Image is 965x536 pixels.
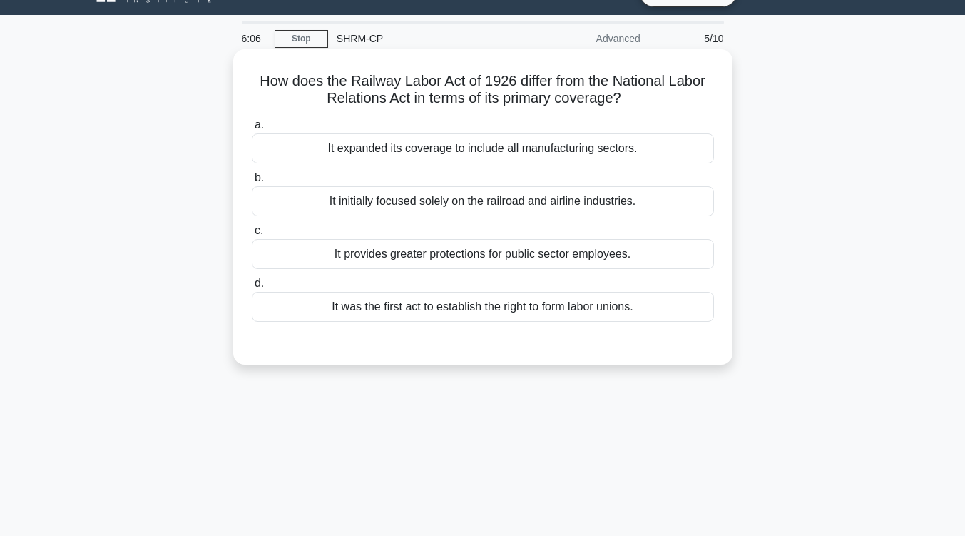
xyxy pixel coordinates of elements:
[252,292,714,322] div: It was the first act to establish the right to form labor unions.
[255,171,264,183] span: b.
[255,224,263,236] span: c.
[275,30,328,48] a: Stop
[649,24,732,53] div: 5/10
[255,118,264,131] span: a.
[524,24,649,53] div: Advanced
[250,72,715,108] h5: How does the Railway Labor Act of 1926 differ from the National Labor Relations Act in terms of i...
[252,186,714,216] div: It initially focused solely on the railroad and airline industries.
[233,24,275,53] div: 6:06
[252,133,714,163] div: It expanded its coverage to include all manufacturing sectors.
[255,277,264,289] span: d.
[252,239,714,269] div: It provides greater protections for public sector employees.
[328,24,524,53] div: SHRM-CP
